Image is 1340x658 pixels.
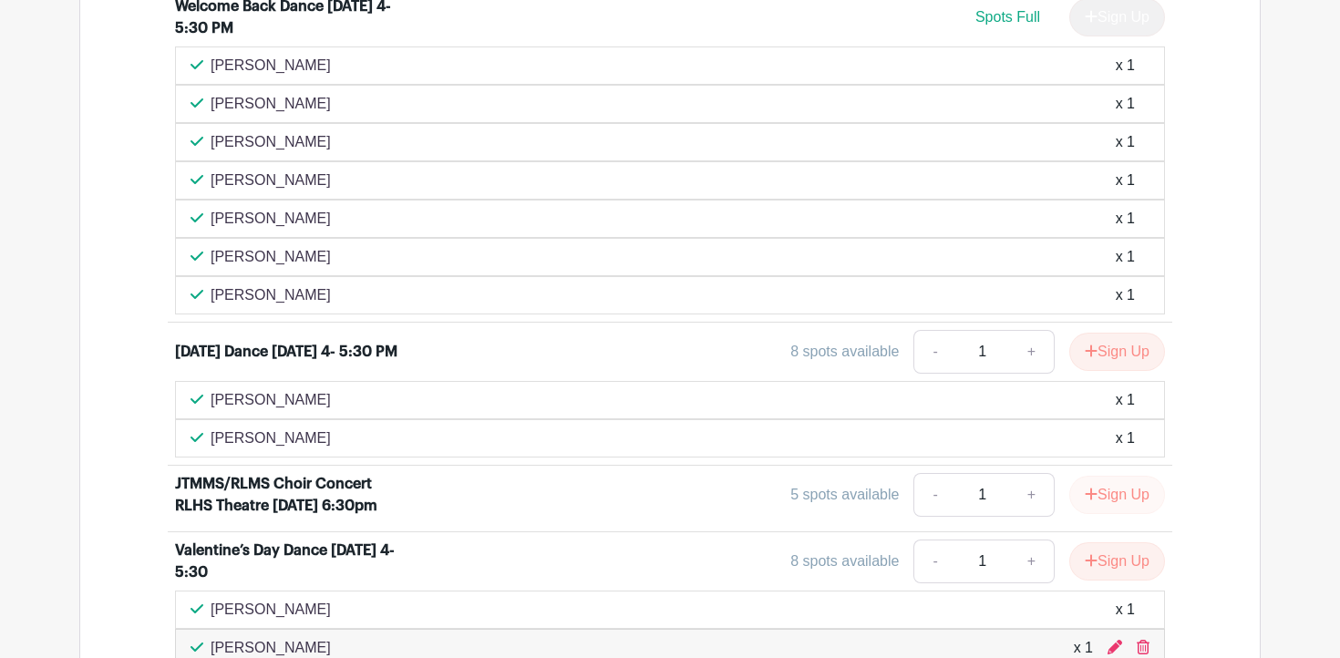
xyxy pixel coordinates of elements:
a: - [913,473,955,517]
div: x 1 [1116,208,1135,230]
p: [PERSON_NAME] [211,427,331,449]
p: [PERSON_NAME] [211,599,331,621]
p: [PERSON_NAME] [211,284,331,306]
a: - [913,540,955,583]
button: Sign Up [1069,542,1165,581]
a: + [1009,330,1055,374]
p: [PERSON_NAME] [211,131,331,153]
div: x 1 [1116,131,1135,153]
button: Sign Up [1069,333,1165,371]
div: 5 spots available [790,484,899,506]
span: Spots Full [975,9,1040,25]
button: Sign Up [1069,476,1165,514]
div: x 1 [1116,284,1135,306]
div: 8 spots available [790,341,899,363]
a: + [1009,473,1055,517]
p: [PERSON_NAME] [211,55,331,77]
div: [DATE] Dance [DATE] 4- 5:30 PM [175,341,397,363]
div: x 1 [1116,170,1135,191]
p: [PERSON_NAME] [211,208,331,230]
div: x 1 [1116,55,1135,77]
div: x 1 [1116,93,1135,115]
div: JTMMS/RLMS Choir Concert RLHS Theatre [DATE] 6:30pm [175,473,401,517]
p: [PERSON_NAME] [211,170,331,191]
p: [PERSON_NAME] [211,389,331,411]
div: x 1 [1116,599,1135,621]
div: x 1 [1116,246,1135,268]
div: Valentine’s Day Dance [DATE] 4-5:30 [175,540,401,583]
p: [PERSON_NAME] [211,246,331,268]
a: - [913,330,955,374]
div: 8 spots available [790,550,899,572]
div: x 1 [1116,427,1135,449]
div: x 1 [1116,389,1135,411]
a: + [1009,540,1055,583]
p: [PERSON_NAME] [211,93,331,115]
